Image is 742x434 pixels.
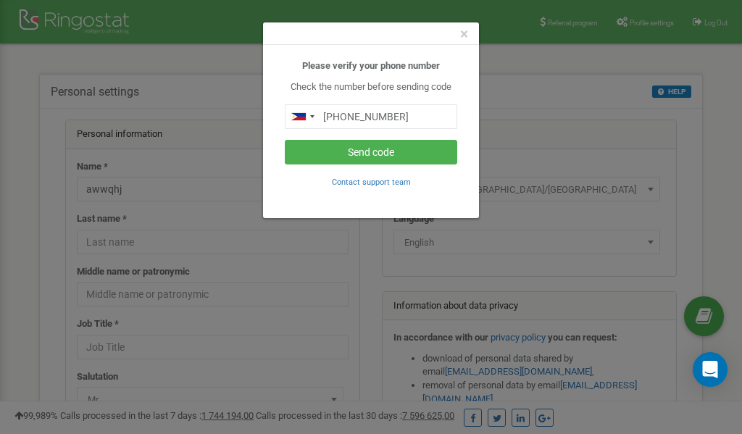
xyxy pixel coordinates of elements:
input: 0905 123 4567 [285,104,457,129]
b: Please verify your phone number [302,60,440,71]
p: Check the number before sending code [285,80,457,94]
small: Contact support team [332,178,411,187]
button: Close [460,27,468,42]
div: Telephone country code [285,105,319,128]
div: Open Intercom Messenger [693,352,728,387]
span: × [460,25,468,43]
button: Send code [285,140,457,164]
a: Contact support team [332,176,411,187]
